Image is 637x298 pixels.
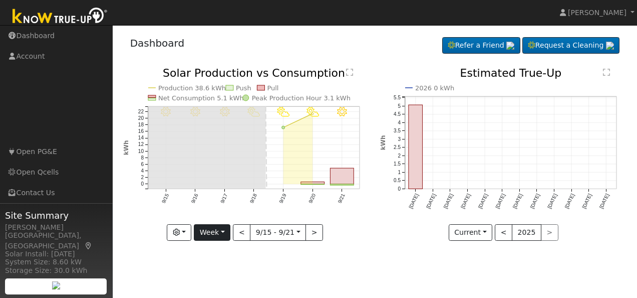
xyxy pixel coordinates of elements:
[52,281,60,289] img: retrieve
[394,144,401,150] text: 2.5
[5,230,107,251] div: [GEOGRAPHIC_DATA], [GEOGRAPHIC_DATA]
[394,128,401,133] text: 3.5
[564,193,575,209] text: [DATE]
[495,193,506,209] text: [DATE]
[330,184,354,185] rect: onclick=""
[160,193,169,204] text: 9/15
[305,224,323,241] button: >
[311,113,313,115] circle: onclick=""
[141,168,144,174] text: 4
[158,84,226,92] text: Production 38.6 kWh
[449,224,493,241] button: Current
[141,175,144,180] text: 2
[158,94,244,102] text: Net Consumption 5.1 kWh
[460,193,471,209] text: [DATE]
[394,95,401,100] text: 5.5
[233,224,250,241] button: <
[163,67,345,79] text: Solar Production vs Consumption
[398,103,401,109] text: 5
[495,224,512,241] button: <
[138,115,144,121] text: 20
[603,68,610,76] text: 
[522,37,619,54] a: Request a Cleaning
[141,155,144,161] text: 8
[141,182,144,187] text: 0
[606,42,614,50] img: retrieve
[398,120,401,125] text: 4
[394,161,401,167] text: 1.5
[330,168,354,184] rect: onclick=""
[568,9,626,17] span: [PERSON_NAME]
[380,135,387,151] text: kWh
[190,193,199,204] text: 9/16
[8,6,113,28] img: Know True-Up
[141,162,144,167] text: 6
[394,178,401,183] text: 0.5
[281,126,284,129] circle: onclick=""
[250,224,306,241] button: 9/15 - 9/21
[394,111,401,117] text: 4.5
[138,142,144,147] text: 12
[442,37,520,54] a: Refer a Friend
[5,257,107,267] div: System Size: 8.60 kW
[443,193,454,209] text: [DATE]
[477,193,489,209] text: [DATE]
[301,182,325,184] rect: onclick=""
[236,84,251,92] text: Push
[194,224,230,241] button: Week
[138,128,144,134] text: 16
[398,186,401,192] text: 0
[138,135,144,141] text: 14
[84,242,93,250] a: Map
[506,42,514,50] img: retrieve
[398,136,401,142] text: 3
[267,84,278,92] text: Pull
[460,67,562,79] text: Estimated True-Up
[398,170,401,175] text: 1
[581,193,593,209] text: [DATE]
[130,37,185,49] a: Dashboard
[278,193,287,204] text: 9/19
[306,107,318,117] i: 9/20 - PartlyCloudy
[251,94,350,102] text: Peak Production Hour 3.1 kWh
[409,105,423,189] rect: onclick=""
[5,265,107,276] div: Storage Size: 30.0 kWh
[219,193,228,204] text: 9/17
[5,249,107,259] div: Solar Install: [DATE]
[138,109,144,114] text: 22
[546,193,558,209] text: [DATE]
[408,193,419,209] text: [DATE]
[138,122,144,127] text: 18
[415,84,454,92] text: 2026 0 kWh
[425,193,437,209] text: [DATE]
[277,107,289,117] i: 9/19 - PartlyCloudy
[398,153,401,159] text: 2
[346,68,353,76] text: 
[248,193,257,204] text: 9/18
[5,209,107,222] span: Site Summary
[307,193,316,204] text: 9/20
[123,140,130,156] text: kWh
[138,148,144,154] text: 10
[529,193,541,209] text: [DATE]
[5,222,107,233] div: [PERSON_NAME]
[512,224,541,241] button: 2025
[512,193,523,209] text: [DATE]
[337,107,347,117] i: 9/21 - Clear
[598,193,610,209] text: [DATE]
[337,193,346,204] text: 9/21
